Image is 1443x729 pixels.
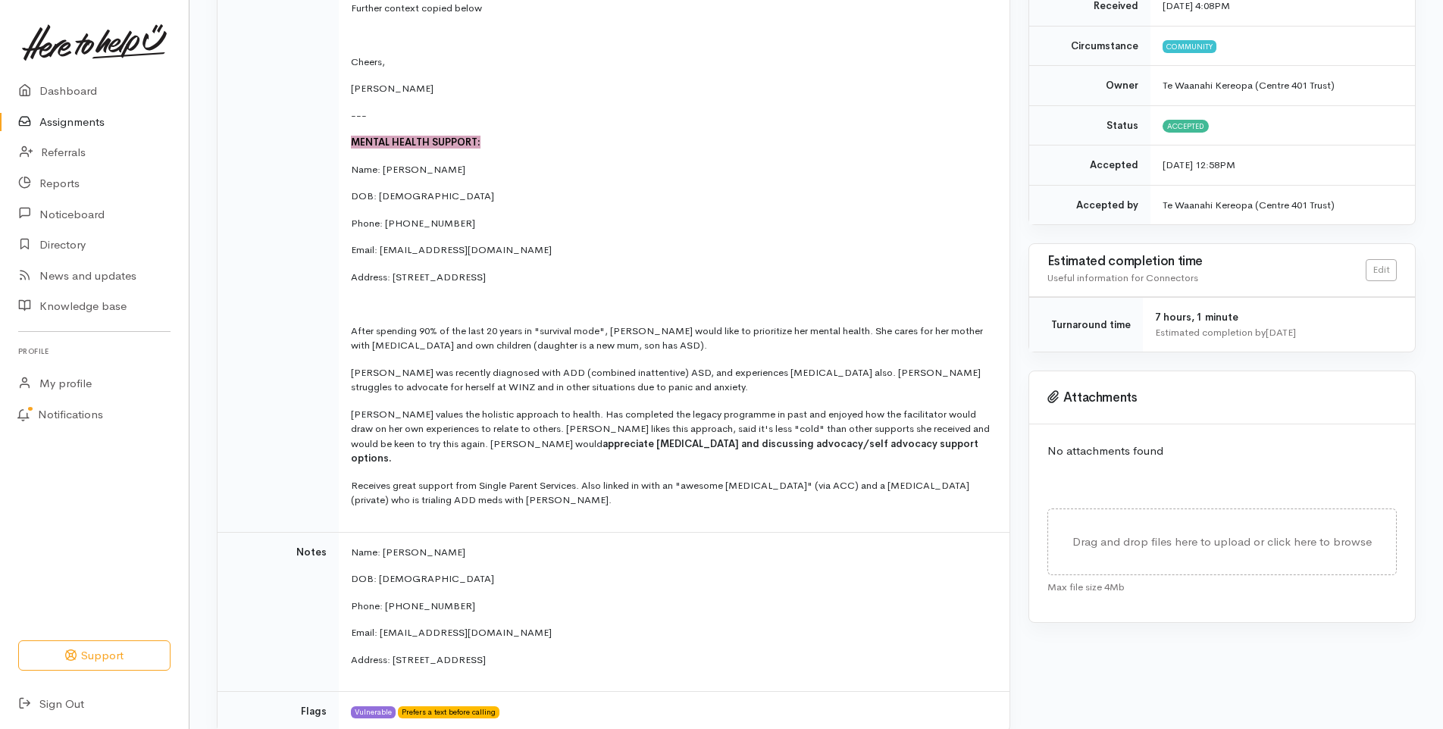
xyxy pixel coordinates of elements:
[351,108,991,124] p: ---
[351,270,991,285] p: Address: [STREET_ADDRESS]
[1163,158,1235,171] time: [DATE] 12:58PM
[351,365,991,395] p: [PERSON_NAME] was recently diagnosed with ADD (combined inattentive) ASD, and experiences [MEDICA...
[1047,255,1366,269] h3: Estimated completion time
[1072,534,1372,549] span: Drag and drop files here to upload or click here to browse
[1029,298,1143,352] td: Turnaround time
[1047,271,1198,284] span: Useful information for Connectors
[351,324,991,353] p: After spending 90% of the last 20 years in "survival mode", [PERSON_NAME] would like to prioritiz...
[218,532,339,692] td: Notes
[351,625,991,640] p: Email: [EMAIL_ADDRESS][DOMAIN_NAME]
[18,341,171,361] h6: Profile
[1155,311,1238,324] span: 7 hours, 1 minute
[351,478,991,508] p: Receives great support from Single Parent Services. Also linked in with an "awesome [MEDICAL_DATA...
[1047,443,1397,460] p: No attachments found
[1047,390,1397,405] h3: Attachments
[351,55,991,70] p: Cheers,
[351,242,991,258] p: Email: [EMAIL_ADDRESS][DOMAIN_NAME]
[351,599,991,614] p: Phone: ⁠[PHONE_NUMBER]
[398,706,499,718] span: Prefers a text before calling
[351,162,991,177] p: Name: [PERSON_NAME]
[1029,145,1150,186] td: Accepted
[1150,185,1415,224] td: Te Waanahi Kereopa (Centre 401 Trust)
[351,81,991,96] p: [PERSON_NAME]
[1266,326,1296,339] time: [DATE]
[1366,259,1397,281] a: Edit
[351,571,991,587] p: DOB: [DEMOGRAPHIC_DATA]
[351,189,991,204] p: DOB: [DEMOGRAPHIC_DATA]
[1029,66,1150,106] td: Owner
[1163,120,1209,132] span: Accepted
[1163,79,1335,92] span: Te Waanahi Kereopa (Centre 401 Trust)
[351,136,480,149] font: MENTAL HEALTH SUPPORT:
[351,216,991,231] p: Phone: ⁠[PHONE_NUMBER]
[351,652,991,668] p: Address: [STREET_ADDRESS]
[351,407,991,466] p: [PERSON_NAME] values the holistic approach to health. Has completed the legacy programme in past ...
[18,640,171,671] button: Support
[351,706,396,718] span: Vulnerable
[1029,185,1150,224] td: Accepted by
[1155,325,1397,340] div: Estimated completion by
[351,437,978,465] span: appreciate [MEDICAL_DATA] and discussing advocacy/self advocacy support options.
[1047,575,1397,595] div: Max file size 4Mb
[351,545,991,560] p: Name: [PERSON_NAME]
[1163,40,1216,52] span: Community
[1029,26,1150,66] td: Circumstance
[1029,105,1150,145] td: Status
